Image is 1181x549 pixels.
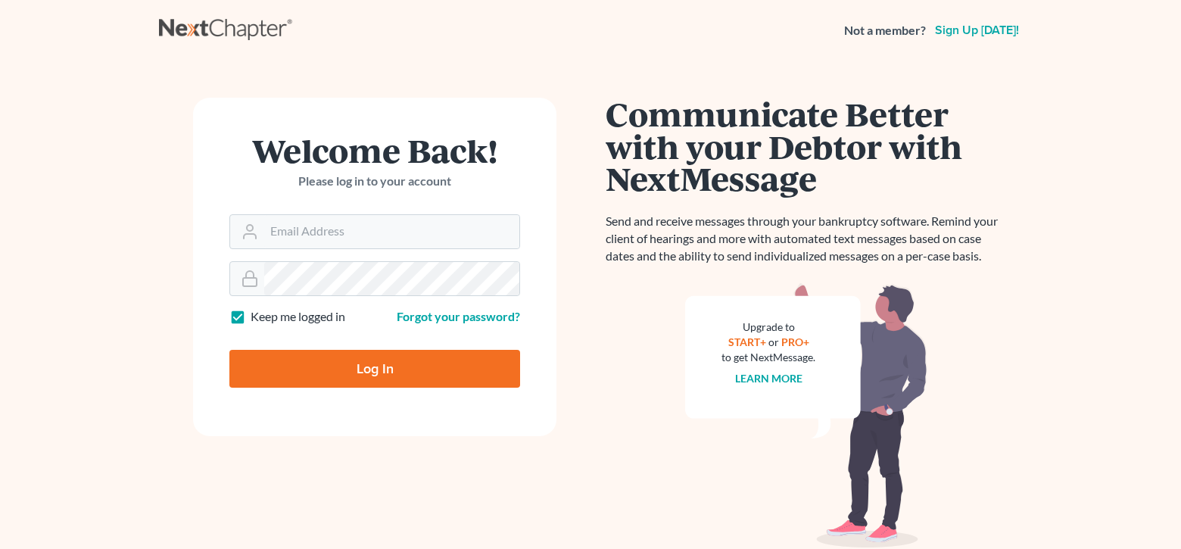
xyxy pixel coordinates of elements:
a: START+ [728,335,766,348]
div: Upgrade to [721,320,815,335]
h1: Welcome Back! [229,134,520,167]
img: nextmessage_bg-59042aed3d76b12b5cd301f8e5b87938c9018125f34e5fa2b7a6b67550977c72.svg [685,283,927,548]
strong: Not a member? [844,22,926,39]
a: Sign up [DATE]! [932,24,1022,36]
input: Email Address [264,215,519,248]
a: Forgot your password? [397,309,520,323]
span: or [768,335,779,348]
a: Learn more [735,372,802,385]
p: Send and receive messages through your bankruptcy software. Remind your client of hearings and mo... [606,213,1007,265]
a: PRO+ [781,335,809,348]
input: Log In [229,350,520,388]
div: to get NextMessage. [721,350,815,365]
p: Please log in to your account [229,173,520,190]
label: Keep me logged in [251,308,345,326]
h1: Communicate Better with your Debtor with NextMessage [606,98,1007,195]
